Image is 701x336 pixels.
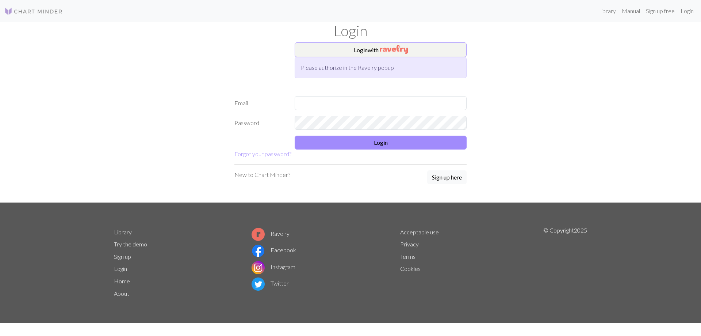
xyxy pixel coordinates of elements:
img: Logo [4,7,63,16]
a: Privacy [400,241,419,248]
a: Home [114,278,130,284]
a: Sign up here [427,170,467,185]
a: Sign up [114,253,131,260]
div: Please authorize in the Ravelry popup [295,57,467,78]
a: Try the demo [114,241,147,248]
img: Instagram logo [252,261,265,274]
label: Password [230,116,290,130]
a: Cookies [400,265,421,272]
img: Facebook logo [252,244,265,257]
a: Acceptable use [400,229,439,235]
img: Twitter logo [252,278,265,291]
h1: Login [110,22,591,39]
label: Email [230,96,290,110]
a: Library [595,4,619,18]
button: Loginwith [295,42,467,57]
p: New to Chart Minder? [234,170,290,179]
a: Twitter [252,280,289,287]
a: About [114,290,129,297]
img: Ravelry logo [252,228,265,241]
a: Sign up free [643,4,678,18]
a: Facebook [252,246,296,253]
p: © Copyright 2025 [543,226,587,300]
a: Forgot your password? [234,150,291,157]
button: Sign up here [427,170,467,184]
a: Ravelry [252,230,290,237]
a: Manual [619,4,643,18]
a: Terms [400,253,415,260]
button: Login [295,136,467,150]
a: Login [678,4,697,18]
a: Login [114,265,127,272]
img: Ravelry [380,45,408,54]
a: Library [114,229,132,235]
a: Instagram [252,263,295,270]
